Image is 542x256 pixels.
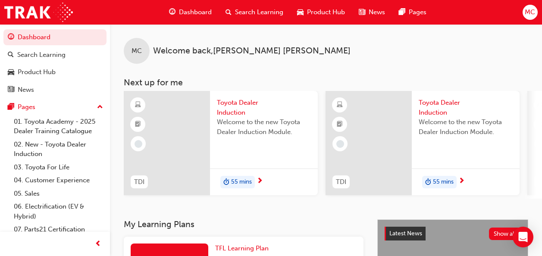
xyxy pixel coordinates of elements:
[3,29,107,45] a: Dashboard
[132,46,142,56] span: MC
[297,7,304,18] span: car-icon
[290,3,352,21] a: car-iconProduct Hub
[10,200,107,223] a: 06. Electrification (EV & Hybrid)
[257,178,263,185] span: next-icon
[153,46,351,56] span: Welcome back , [PERSON_NAME] [PERSON_NAME]
[3,82,107,98] a: News
[8,86,14,94] span: news-icon
[389,230,422,237] span: Latest News
[179,7,212,17] span: Dashboard
[359,7,365,18] span: news-icon
[399,7,405,18] span: pages-icon
[419,117,513,137] span: Welcome to the new Toyota Dealer Induction Module.
[336,140,344,148] span: learningRecordVerb_NONE-icon
[135,100,141,111] span: learningResourceType_ELEARNING-icon
[124,91,318,195] a: TDIToyota Dealer InductionWelcome to the new Toyota Dealer Induction Module.duration-icon55 mins
[10,174,107,187] a: 04. Customer Experience
[162,3,219,21] a: guage-iconDashboard
[235,7,283,17] span: Search Learning
[3,99,107,115] button: Pages
[124,219,363,229] h3: My Learning Plans
[385,227,521,240] a: Latest NewsShow all
[215,244,269,252] span: TFL Learning Plan
[10,223,107,236] a: 07. Parts21 Certification
[513,227,533,247] div: Open Intercom Messenger
[217,117,311,137] span: Welcome to the new Toyota Dealer Induction Module.
[419,98,513,117] span: Toyota Dealer Induction
[392,3,433,21] a: pages-iconPages
[307,7,345,17] span: Product Hub
[10,115,107,138] a: 01. Toyota Academy - 2025 Dealer Training Catalogue
[231,177,252,187] span: 55 mins
[18,102,35,112] div: Pages
[134,177,144,187] span: TDI
[18,85,34,95] div: News
[95,239,101,250] span: prev-icon
[409,7,426,17] span: Pages
[17,50,66,60] div: Search Learning
[337,119,343,130] span: booktick-icon
[135,119,141,130] span: booktick-icon
[4,3,73,22] img: Trak
[458,178,465,185] span: next-icon
[215,244,272,253] a: TFL Learning Plan
[3,64,107,80] a: Product Hub
[433,177,454,187] span: 55 mins
[135,140,142,148] span: learningRecordVerb_NONE-icon
[18,67,56,77] div: Product Hub
[525,7,535,17] span: MC
[523,5,538,20] button: MC
[217,98,311,117] span: Toyota Dealer Induction
[3,28,107,99] button: DashboardSearch LearningProduct HubNews
[110,78,542,87] h3: Next up for me
[226,7,232,18] span: search-icon
[8,51,14,59] span: search-icon
[369,7,385,17] span: News
[8,69,14,76] span: car-icon
[336,177,346,187] span: TDI
[8,34,14,41] span: guage-icon
[10,161,107,174] a: 03. Toyota For Life
[169,7,175,18] span: guage-icon
[3,47,107,63] a: Search Learning
[97,102,103,113] span: up-icon
[337,100,343,111] span: learningResourceType_ELEARNING-icon
[223,177,229,188] span: duration-icon
[326,91,520,195] a: TDIToyota Dealer InductionWelcome to the new Toyota Dealer Induction Module.duration-icon55 mins
[489,228,521,240] button: Show all
[8,103,14,111] span: pages-icon
[352,3,392,21] a: news-iconNews
[219,3,290,21] a: search-iconSearch Learning
[10,187,107,200] a: 05. Sales
[425,177,431,188] span: duration-icon
[10,138,107,161] a: 02. New - Toyota Dealer Induction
